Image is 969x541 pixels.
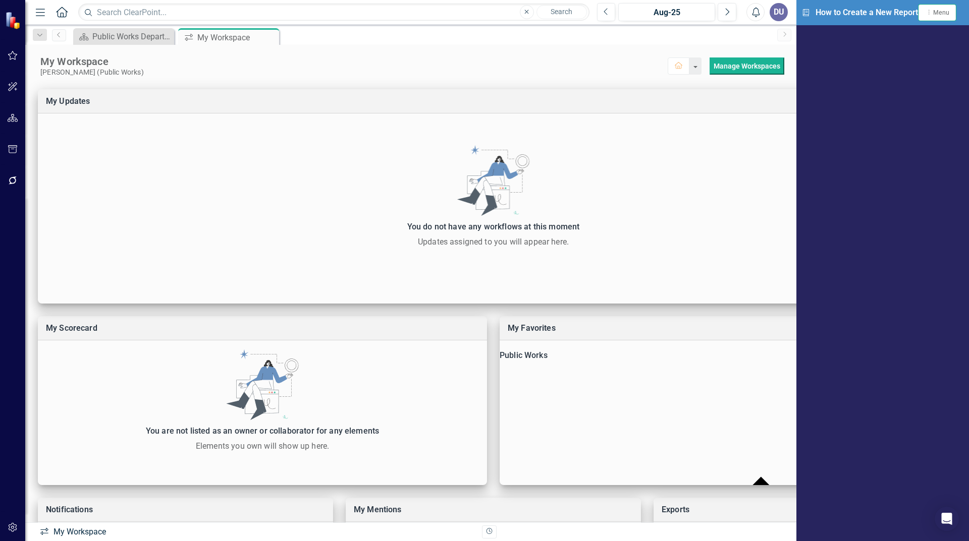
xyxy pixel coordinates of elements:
div: Aug-25 [622,7,712,19]
button: DU [770,3,788,21]
div: Updates assigned to you will appear here. [43,236,944,248]
span: Menu [933,9,949,16]
a: Manage Workspaces [714,62,780,70]
button: Search [536,5,587,19]
div: My Workspace [40,55,668,68]
div: Open Intercom Messenger [935,507,959,531]
div: Public Works [500,348,949,363]
div: Public Works Department Dashboard [92,30,172,43]
input: Search ClearPoint... [78,4,589,21]
div: My Workspace [39,526,110,538]
button: Aug-25 [618,3,715,21]
a: My Favorites [508,323,556,333]
button: Menu [919,5,956,21]
span: Search [551,8,572,16]
a: My Updates [46,96,90,106]
button: Menu [918,4,956,21]
div: You are not listed as an owner or collaborator for any elements [43,424,482,438]
div: My Workspace [197,31,277,44]
button: Manage Workspaces [710,57,784,75]
iframe: How to Create a New Report [796,25,969,101]
div: [PERSON_NAME] (Public Works) [40,68,668,77]
a: My Scorecard [46,323,97,333]
div: split button [710,57,784,75]
div: You do not have any workflows at this moment [43,220,944,234]
a: Public Works Department Dashboard [76,30,172,43]
a: Exports [662,505,689,514]
span: How to Create a New Report [816,7,918,19]
a: My Mentions [354,505,402,514]
a: Notifications [46,505,93,514]
img: ClearPoint Strategy [5,12,23,29]
div: Elements you own will show up here. [43,440,482,452]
